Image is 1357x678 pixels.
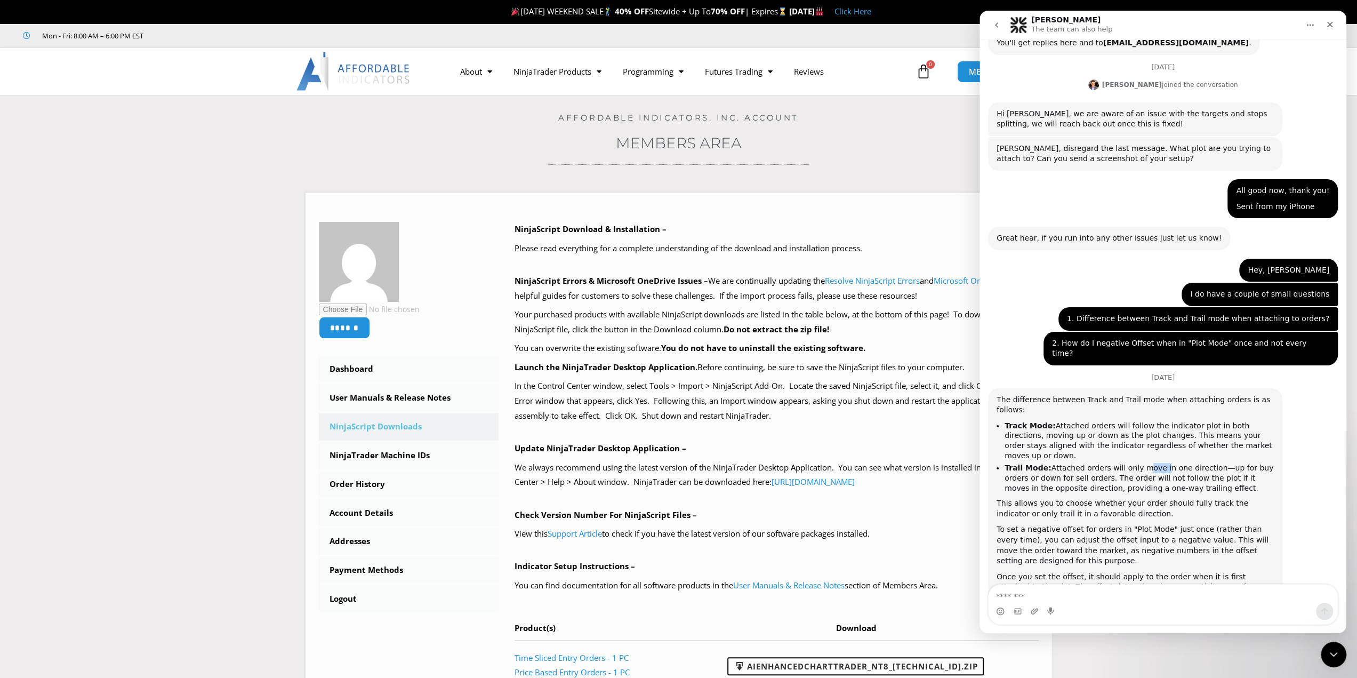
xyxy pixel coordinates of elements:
button: Gif picker [34,596,42,605]
a: [URL][DOMAIN_NAME] [772,476,855,487]
img: 🎉 [511,7,519,15]
strong: 70% OFF [711,6,745,17]
div: The difference between Track and Trail mode when attaching orders is as follows: [17,384,294,405]
img: LogoAI | Affordable Indicators – NinjaTrader [296,52,411,91]
p: We are continually updating the and pages as helpful guides for customers to solve these challeng... [515,274,1039,304]
img: 🏌️‍♂️ [604,7,612,15]
b: Launch the NinjaTrader Desktop Application. [515,362,697,372]
img: 887539c27565b2f34d294346e9a9c50548cb50e30409dc261b77cf157b013ea5 [319,222,399,302]
a: NinjaTrader Products [503,59,612,84]
textarea: Message… [9,574,358,592]
a: NinjaScript Downloads [319,413,499,441]
a: Payment Methods [319,556,499,584]
span: 0 [926,60,935,69]
strong: 40% OFF [615,6,649,17]
b: Do not extract the zip file! [724,324,829,334]
a: Support Article [548,528,602,539]
a: Resolve NinjaScript Errors [825,275,920,286]
nav: Account pages [319,355,499,613]
iframe: Intercom live chat [1321,642,1346,667]
div: To set a negative offset for orders in "Plot Mode" just once (rather than every time), you can ad... [17,514,294,555]
b: NinjaScript Download & Installation – [515,224,667,234]
span: Product(s) [515,623,556,633]
a: Dashboard [319,355,499,383]
img: 🏭 [815,7,823,15]
img: ⌛ [778,7,786,15]
a: MEMBERS AREA [957,61,1046,83]
li: Attached orders will only move in one direction—up for buy orders or down for sell orders. The or... [25,452,294,482]
button: Emoji picker [17,596,25,605]
a: Order History [319,470,499,498]
b: Update NinjaTrader Desktop Application – [515,443,686,453]
a: NinjaTrader Machine IDs [319,442,499,469]
a: AIEnhancedChartTrader_NT8_[TECHNICAL_ID].zip [727,657,984,675]
iframe: Intercom live chat [979,11,1346,633]
a: Microsoft OneDrive [934,275,1006,286]
p: You can find documentation for all software products in the section of Members Area. [515,578,1039,593]
span: MEMBERS AREA [968,68,1035,76]
a: About [449,59,503,84]
li: Attached orders will follow the indicator plot in both directions, moving up or down as the plot ... [25,410,294,450]
p: Please read everything for a complete understanding of the download and installation process. [515,241,1039,256]
p: Before continuing, be sure to save the NinjaScript files to your computer. [515,360,1039,375]
a: User Manuals & Release Notes [319,384,499,412]
b: Trail Mode: [25,453,72,461]
b: Check Version Number For NinjaScript Files – [515,509,697,520]
a: User Manuals & Release Notes [733,580,845,591]
div: This allows you to choose whether your order should fully track the indicator or only trail it in... [17,488,294,508]
a: Programming [612,59,694,84]
strong: [DATE] [789,6,824,17]
b: Track Mode: [25,411,76,419]
a: Reviews [783,59,834,84]
div: The difference between Track and Trail mode when attaching orders is as follows:Track Mode:Attach... [9,378,303,657]
p: View this to check if you have the latest version of our software packages installed. [515,527,1039,541]
a: 0 [900,56,947,87]
a: Futures Trading [694,59,783,84]
b: You do not have to uninstall the existing software. [661,342,865,353]
button: Upload attachment [51,596,59,605]
a: Logout [319,585,499,613]
b: NinjaScript Errors & Microsoft OneDrive Issues – [515,275,708,286]
p: You can overwrite the existing software. [515,341,1039,356]
iframe: Customer reviews powered by Trustpilot [158,30,318,41]
a: Account Details [319,499,499,527]
span: Download [836,623,876,633]
p: We always recommend using the latest version of the NinjaTrader Desktop Application. You can see ... [515,460,1039,490]
div: Once you set the offset, it should apply to the order when it is first attached to the plot. The ... [17,561,294,603]
p: Your purchased products with available NinjaScript downloads are listed in the table below, at th... [515,307,1039,337]
nav: Menu [449,59,913,84]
